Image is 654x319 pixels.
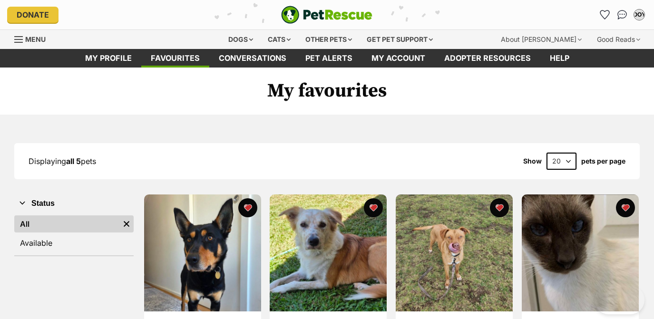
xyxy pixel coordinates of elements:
[362,49,435,68] a: My account
[360,30,439,49] div: Get pet support
[595,286,644,314] iframe: Help Scout Beacon - Open
[632,7,647,22] button: My account
[25,35,46,43] span: Menu
[222,30,260,49] div: Dogs
[590,30,647,49] div: Good Reads
[581,157,625,165] label: pets per page
[296,49,362,68] a: Pet alerts
[141,49,209,68] a: Favourites
[76,49,141,68] a: My profile
[490,198,509,217] button: favourite
[119,215,134,232] a: Remove filter
[364,198,383,217] button: favourite
[435,49,540,68] a: Adopter resources
[597,7,647,22] ul: Account quick links
[494,30,588,49] div: About [PERSON_NAME]
[14,30,52,47] a: Menu
[634,10,644,19] div: OOY
[281,6,372,24] img: logo-e224e6f780fb5917bec1dbf3a21bbac754714ae5b6737aabdf751b685950b380.svg
[14,234,134,251] a: Available
[14,197,134,210] button: Status
[261,30,297,49] div: Cats
[14,215,119,232] a: All
[615,7,630,22] a: Conversations
[616,198,635,217] button: favourite
[144,194,261,311] img: Bruzzy
[281,6,372,24] a: PetRescue
[299,30,359,49] div: Other pets
[66,156,81,166] strong: all 5
[540,49,579,68] a: Help
[29,156,96,166] span: Displaying pets
[209,49,296,68] a: conversations
[522,194,639,311] img: Simon
[238,198,257,217] button: favourite
[597,7,613,22] a: Favourites
[7,7,59,23] a: Donate
[523,157,542,165] span: Show
[617,10,627,19] img: chat-41dd97257d64d25036548639549fe6c8038ab92f7586957e7f3b1b290dea8141.svg
[270,194,387,311] img: Kade
[14,213,134,255] div: Status
[396,194,513,311] img: Quinn (66402)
